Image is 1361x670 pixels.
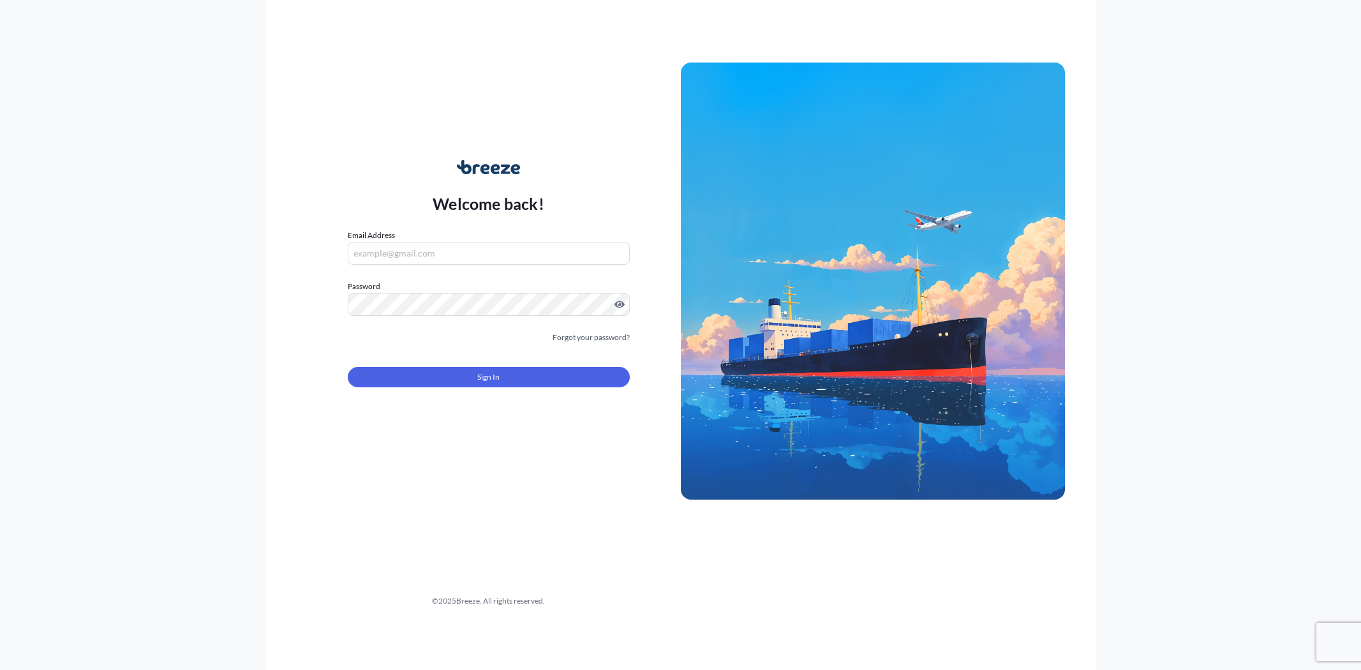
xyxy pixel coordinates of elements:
[348,280,630,293] label: Password
[297,595,681,607] div: © 2025 Breeze. All rights reserved.
[553,331,630,344] a: Forgot your password?
[614,299,625,309] button: Show password
[433,193,544,214] p: Welcome back!
[348,229,395,242] label: Email Address
[348,242,630,265] input: example@gmail.com
[477,371,500,383] span: Sign In
[681,63,1065,499] img: Ship illustration
[348,367,630,387] button: Sign In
